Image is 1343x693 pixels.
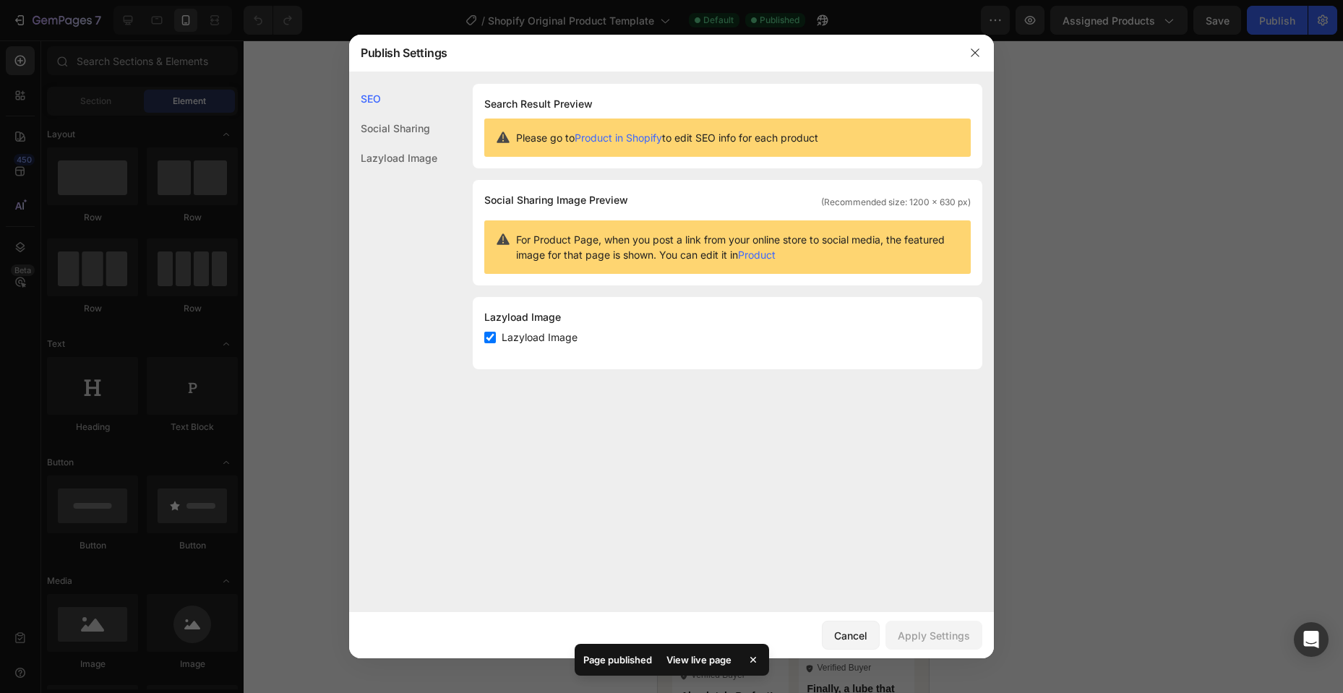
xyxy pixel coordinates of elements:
[502,329,578,346] span: Lazyload Image
[14,397,257,465] h2: Hear from Our Customers
[516,130,818,145] span: Please go to to edit SEO info for each product
[84,587,121,598] p: Customer
[21,167,76,191] strong: Won't Stain Sheets
[210,580,248,591] p: Customer
[583,653,652,667] p: Page published
[898,628,970,643] div: Apply Settings
[484,95,971,113] h1: Search Result Preview
[658,650,740,670] div: View live page
[21,266,87,277] strong: Easy to Clean
[1294,622,1329,657] div: Open Intercom Messenger
[349,143,437,173] div: Lazyload Image
[179,33,255,46] p: Other
[33,629,87,641] p: Verified Buyer
[575,132,662,144] a: Product in Shopify
[21,213,73,238] strong: Fragrance-Free
[150,580,201,602] p: [PERSON_NAME]
[349,84,437,113] div: SEO
[834,628,867,643] div: Cancel
[23,587,74,609] p: [PERSON_NAME]
[349,113,437,143] div: Social Sharing
[349,34,956,72] div: Publish Settings
[106,474,229,487] p: 2000+ Customers Who Love Us
[160,622,214,634] p: Verified Buyer
[150,642,237,667] strong: Finally, a lube that gets it right
[885,621,982,650] button: Apply Settings
[484,309,971,326] div: Lazyload Image
[821,196,971,209] span: (Recommended size: 1200 x 630 px)
[104,31,171,47] h2: Lumerre
[21,74,85,99] strong: Natural, Silky Feel
[484,191,628,209] span: Social Sharing Image Preview
[822,621,880,650] button: Cancel
[21,121,72,145] strong: No Harsh Chemicals
[516,232,959,262] span: For Product Page, when you post a link from your online store to social media, the featured image...
[738,249,776,261] a: Product
[148,533,184,569] img: gempages_585880887531406019-11fc57fb-21ba-4ec3-a1ed-f398bc6b5597.png
[23,650,116,661] strong: Absolutely Perfect!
